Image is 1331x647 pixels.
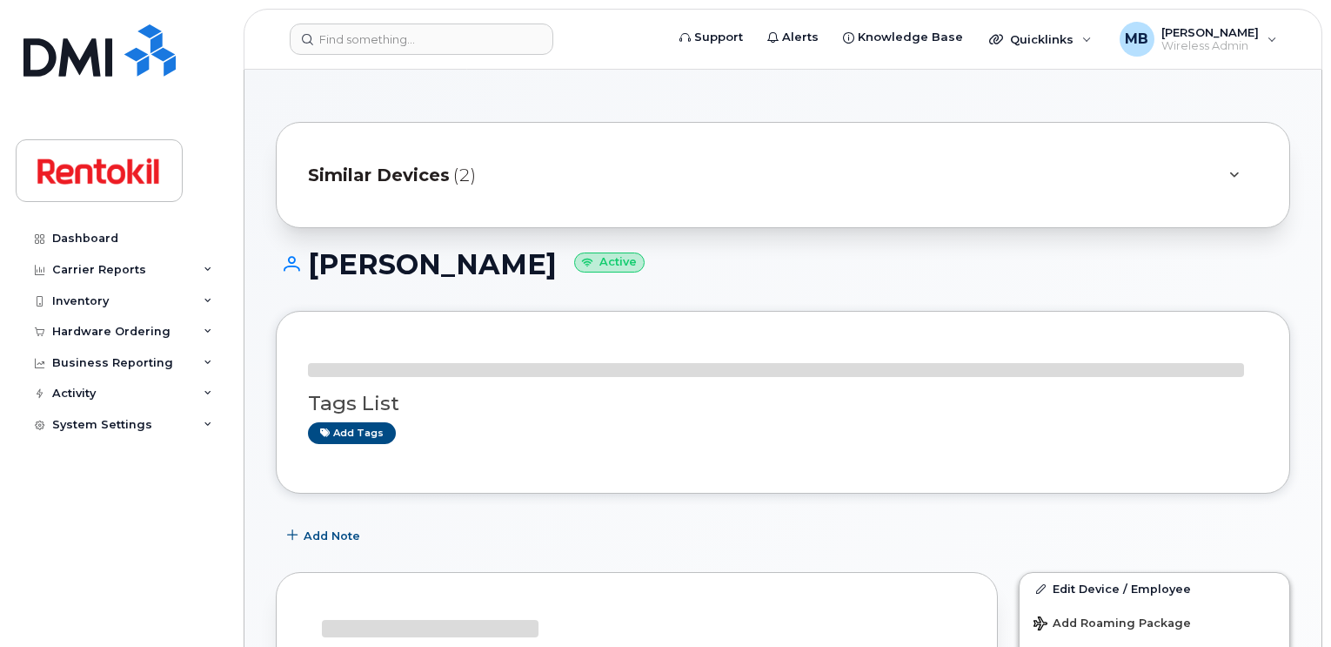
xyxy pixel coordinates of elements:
span: Add Note [304,528,360,544]
h3: Tags List [308,393,1258,414]
button: Add Note [276,520,375,551]
span: Add Roaming Package [1033,617,1191,633]
span: (2) [453,163,476,188]
span: Similar Devices [308,163,450,188]
small: Active [574,253,645,273]
a: Add tags [308,422,396,444]
button: Add Roaming Package [1020,604,1289,640]
h1: [PERSON_NAME] [276,249,1290,280]
a: Edit Device / Employee [1020,573,1289,604]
